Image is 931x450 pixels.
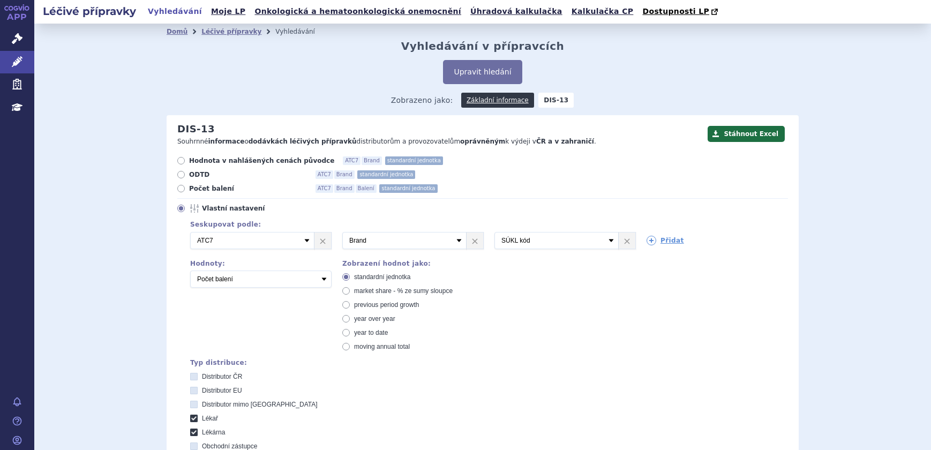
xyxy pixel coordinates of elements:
span: Obchodní zástupce [202,442,257,450]
span: Hodnota v nahlášených cenách původce [189,156,334,165]
strong: DIS-13 [538,93,574,108]
h2: Vyhledávání v přípravcích [401,40,565,52]
span: standardní jednotka [379,184,437,193]
button: Upravit hledání [443,60,522,84]
a: Moje LP [208,4,249,19]
h2: DIS-13 [177,123,215,135]
a: × [619,232,635,249]
span: ATC7 [316,184,333,193]
span: Lékárna [202,429,225,436]
span: Balení [356,184,377,193]
strong: ČR a v zahraničí [536,138,594,145]
span: ATC7 [316,170,333,179]
a: Kalkulačka CP [568,4,637,19]
a: Léčivé přípravky [201,28,261,35]
span: Zobrazeno jako: [391,93,453,108]
div: Hodnoty: [190,260,332,267]
span: Lékař [202,415,218,422]
a: Úhradová kalkulačka [467,4,566,19]
p: Souhrnné o distributorům a provozovatelům k výdeji v . [177,137,702,146]
div: 3 [179,232,788,249]
span: Distributor EU [202,387,242,394]
span: moving annual total [354,343,410,350]
li: Vyhledávání [275,24,329,40]
button: Stáhnout Excel [708,126,785,142]
div: Typ distribuce: [190,359,788,366]
strong: dodávkách léčivých přípravků [249,138,357,145]
span: market share - % ze sumy sloupce [354,287,453,295]
a: Onkologická a hematoonkologická onemocnění [251,4,464,19]
span: standardní jednotka [385,156,443,165]
a: Domů [167,28,187,35]
span: year to date [354,329,388,336]
span: standardní jednotka [354,273,410,281]
h2: Léčivé přípravky [34,4,145,19]
span: Brand [334,184,355,193]
span: previous period growth [354,301,419,309]
a: × [314,232,331,249]
strong: oprávněným [460,138,505,145]
span: Vlastní nastavení [202,204,320,213]
div: Seskupovat podle: [179,221,788,228]
span: Distributor ČR [202,373,242,380]
span: Dostupnosti LP [642,7,709,16]
strong: informace [208,138,245,145]
span: ODTD [189,170,307,179]
a: Základní informace [461,93,534,108]
a: Vyhledávání [145,4,205,19]
span: Brand [334,170,355,179]
a: Přidat [647,236,684,245]
a: × [467,232,483,249]
span: year over year [354,315,395,322]
span: standardní jednotka [357,170,415,179]
span: Distributor mimo [GEOGRAPHIC_DATA] [202,401,318,408]
a: Dostupnosti LP [639,4,723,19]
div: Zobrazení hodnot jako: [342,260,484,267]
span: Počet balení [189,184,307,193]
span: Brand [362,156,382,165]
span: ATC7 [343,156,361,165]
